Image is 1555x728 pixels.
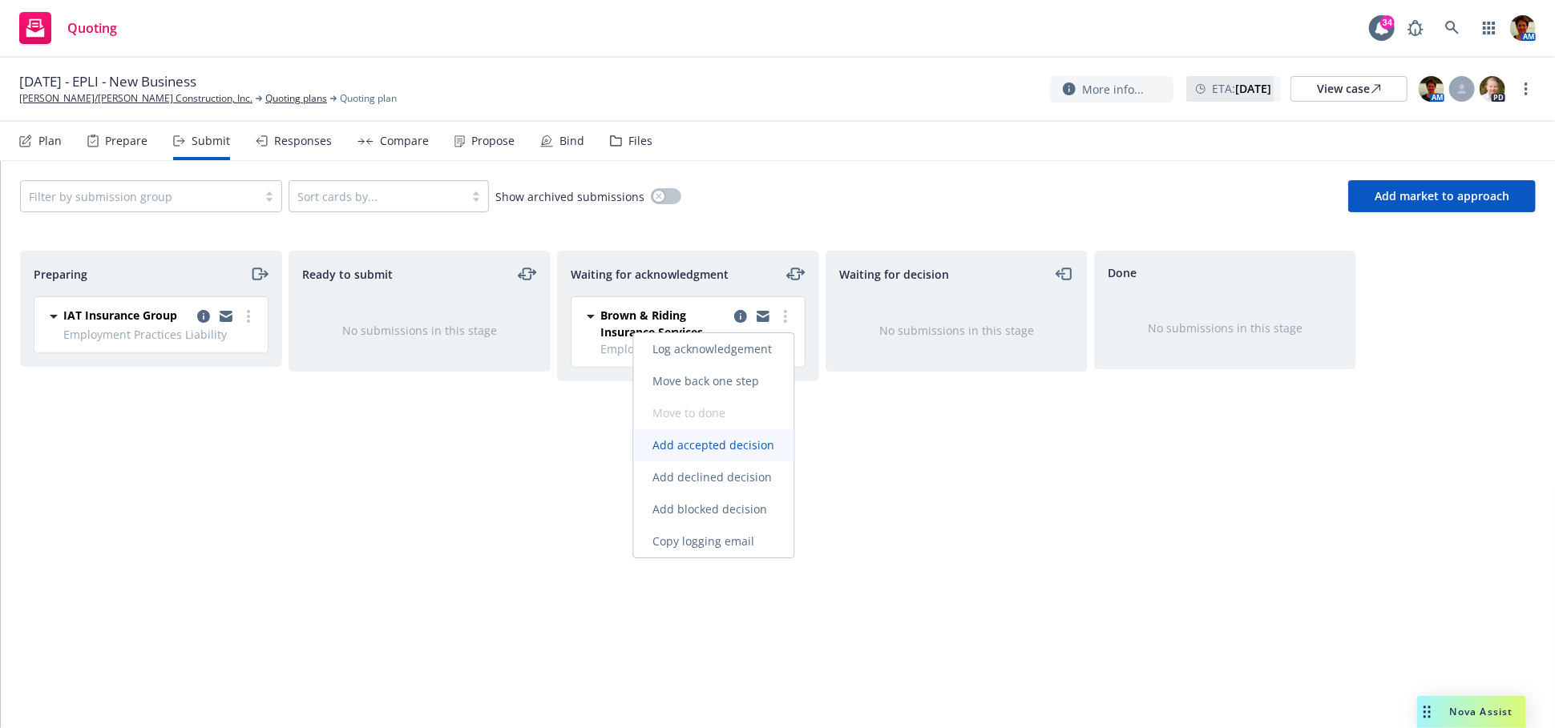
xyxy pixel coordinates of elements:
[1290,76,1408,102] a: View case
[559,135,584,147] div: Bind
[1480,76,1505,102] img: photo
[571,266,729,283] span: Waiting for acknowledgment
[1108,264,1137,281] span: Done
[216,307,236,326] a: copy logging email
[839,266,949,283] span: Waiting for decision
[239,307,258,326] a: more
[38,135,62,147] div: Plan
[105,135,147,147] div: Prepare
[634,533,774,549] span: Copy logging email
[302,266,393,283] span: Ready to submit
[1380,15,1395,30] div: 34
[13,6,123,50] a: Quoting
[1510,15,1536,41] img: photo
[1417,696,1437,728] div: Drag to move
[471,135,515,147] div: Propose
[634,437,794,452] span: Add accepted decision
[1212,80,1271,97] span: ETA :
[340,91,397,106] span: Quoting plan
[274,135,332,147] div: Responses
[600,340,795,357] span: Employment Practices Liability
[1348,180,1536,212] button: Add market to approach
[63,307,177,324] span: IAT Insurance Group
[1399,12,1432,44] a: Report a Bug
[634,405,745,420] span: Move to done
[1121,320,1330,336] div: No submissions in this stage
[1235,81,1271,96] strong: [DATE]
[192,135,230,147] div: Submit
[19,72,196,91] span: [DATE] - EPLI - New Business
[634,341,792,356] span: Log acknowledgement
[1419,76,1444,102] img: photo
[776,307,795,326] a: more
[1517,79,1536,99] a: more
[852,322,1061,339] div: No submissions in this stage
[1055,264,1074,284] a: moveLeft
[634,501,787,517] span: Add blocked decision
[34,266,87,283] span: Preparing
[628,135,652,147] div: Files
[380,135,429,147] div: Compare
[67,22,117,34] span: Quoting
[249,264,269,284] a: moveRight
[265,91,327,106] a: Quoting plans
[1050,76,1173,103] button: More info...
[634,469,792,485] span: Add declined decision
[753,307,773,326] a: copy logging email
[600,307,728,340] span: Brown & Riding Insurance Services, Inc.
[1450,705,1513,718] span: Nova Assist
[1417,696,1526,728] button: Nova Assist
[518,264,537,284] a: moveLeftRight
[63,326,258,343] span: Employment Practices Liability
[634,373,779,388] span: Move back one step
[786,264,806,284] a: moveLeftRight
[1082,81,1144,98] span: More info...
[315,322,524,339] div: No submissions in this stage
[495,188,644,205] span: Show archived submissions
[1375,188,1509,203] span: Add market to approach
[194,307,213,326] a: copy logging email
[731,307,750,326] a: copy logging email
[1436,12,1468,44] a: Search
[1317,77,1381,101] div: View case
[19,91,252,106] a: [PERSON_NAME]/[PERSON_NAME] Construction, Inc.
[1473,12,1505,44] a: Switch app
